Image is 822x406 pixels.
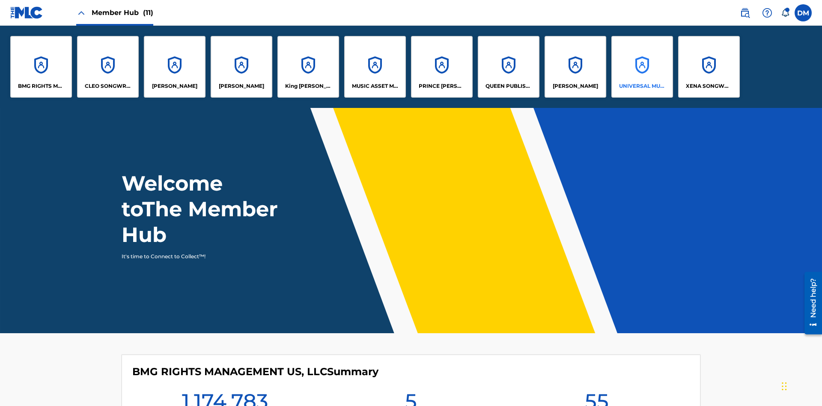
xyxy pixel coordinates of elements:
[122,170,282,248] h1: Welcome to The Member Hub
[277,36,339,98] a: AccountsKing [PERSON_NAME]
[77,36,139,98] a: AccountsCLEO SONGWRITER
[419,82,465,90] p: PRINCE MCTESTERSON
[779,365,822,406] iframe: Chat Widget
[686,82,733,90] p: XENA SONGWRITER
[152,82,197,90] p: ELVIS COSTELLO
[132,365,378,378] h4: BMG RIGHTS MANAGEMENT US, LLC
[485,82,532,90] p: QUEEN PUBLISHA
[85,82,131,90] p: CLEO SONGWRITER
[762,8,772,18] img: help
[122,253,270,260] p: It's time to Connect to Collect™!
[798,269,822,339] iframe: Resource Center
[611,36,673,98] a: AccountsUNIVERSAL MUSIC PUB GROUP
[678,36,740,98] a: AccountsXENA SONGWRITER
[736,4,753,21] a: Public Search
[76,8,86,18] img: Close
[344,36,406,98] a: AccountsMUSIC ASSET MANAGEMENT (MAM)
[10,6,43,19] img: MLC Logo
[352,82,399,90] p: MUSIC ASSET MANAGEMENT (MAM)
[619,82,666,90] p: UNIVERSAL MUSIC PUB GROUP
[18,82,65,90] p: BMG RIGHTS MANAGEMENT US, LLC
[411,36,473,98] a: AccountsPRINCE [PERSON_NAME]
[795,4,812,21] div: User Menu
[478,36,539,98] a: AccountsQUEEN PUBLISHA
[211,36,272,98] a: Accounts[PERSON_NAME]
[759,4,776,21] div: Help
[782,373,787,399] div: Drag
[143,9,153,17] span: (11)
[545,36,606,98] a: Accounts[PERSON_NAME]
[144,36,205,98] a: Accounts[PERSON_NAME]
[10,36,72,98] a: AccountsBMG RIGHTS MANAGEMENT US, LLC
[219,82,264,90] p: EYAMA MCSINGER
[285,82,332,90] p: King McTesterson
[740,8,750,18] img: search
[781,9,789,17] div: Notifications
[92,8,153,18] span: Member Hub
[553,82,598,90] p: RONALD MCTESTERSON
